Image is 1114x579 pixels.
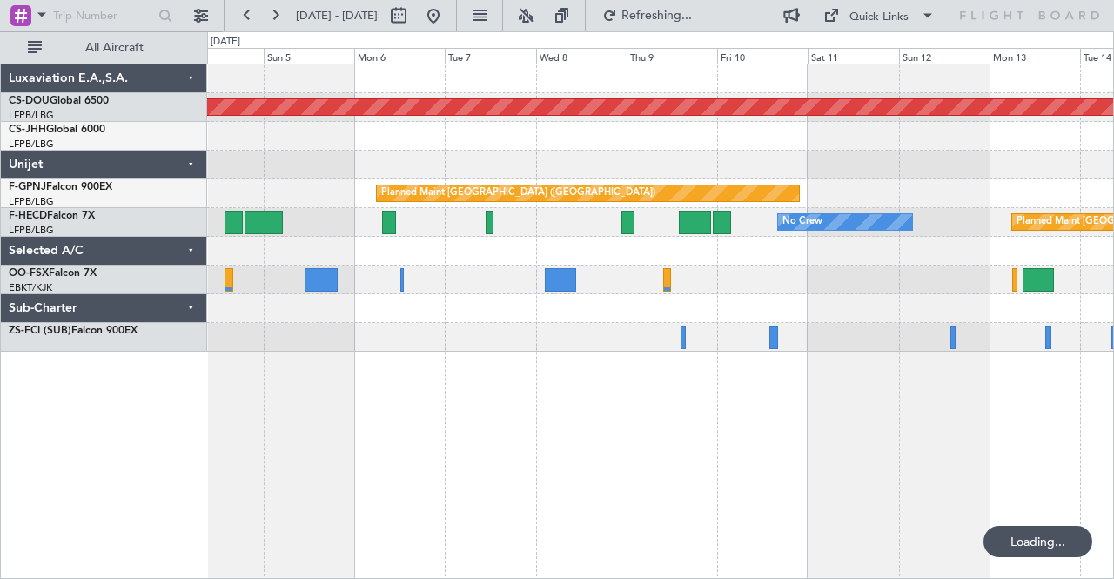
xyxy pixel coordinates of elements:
a: LFPB/LBG [9,109,54,122]
span: F-HECD [9,211,47,221]
span: OO-FSX [9,268,49,279]
div: Quick Links [849,9,909,26]
div: Sun 5 [264,48,354,64]
span: CS-JHH [9,125,46,135]
div: Sat 4 [173,48,264,64]
span: [DATE] - [DATE] [296,8,378,24]
div: Thu 9 [627,48,717,64]
div: Planned Maint [GEOGRAPHIC_DATA] ([GEOGRAPHIC_DATA]) [381,180,655,206]
button: All Aircraft [19,34,189,62]
button: Quick Links [815,2,943,30]
a: CS-DOUGlobal 6500 [9,96,109,106]
span: ZS-FCI (SUB) [9,326,71,336]
a: EBKT/KJK [9,281,52,294]
a: ZS-FCI (SUB)Falcon 900EX [9,326,138,336]
a: CS-JHHGlobal 6000 [9,125,105,135]
div: Mon 13 [990,48,1080,64]
div: Loading... [983,526,1092,557]
span: F-GPNJ [9,182,46,192]
div: Tue 7 [445,48,535,64]
div: Wed 8 [536,48,627,64]
div: Fri 10 [717,48,808,64]
div: Sat 11 [808,48,898,64]
div: No Crew [782,209,822,235]
span: Refreshing... [621,10,694,22]
div: [DATE] [211,35,240,50]
button: Refreshing... [594,2,699,30]
a: LFPB/LBG [9,195,54,208]
span: All Aircraft [45,42,184,54]
a: OO-FSXFalcon 7X [9,268,97,279]
a: F-GPNJFalcon 900EX [9,182,112,192]
a: LFPB/LBG [9,224,54,237]
div: Sun 12 [899,48,990,64]
span: CS-DOU [9,96,50,106]
a: LFPB/LBG [9,138,54,151]
div: Mon 6 [354,48,445,64]
a: F-HECDFalcon 7X [9,211,95,221]
input: Trip Number [53,3,153,29]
